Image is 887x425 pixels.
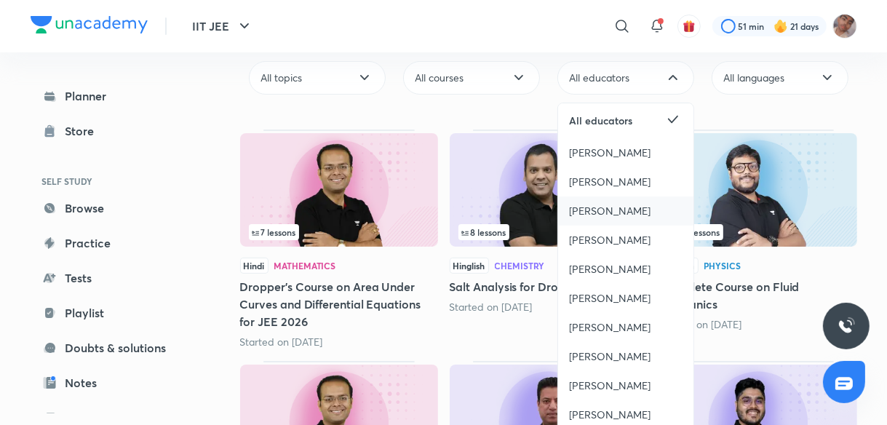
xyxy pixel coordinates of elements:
[570,349,651,364] span: [PERSON_NAME]
[450,300,648,314] div: Started on Oct 1
[570,378,651,393] span: [PERSON_NAME]
[274,261,336,270] div: Mathematics
[31,333,199,362] a: Doubts & solutions
[668,224,848,240] div: infocontainer
[461,228,506,237] span: 8 lessons
[31,263,199,293] a: Tests
[659,130,857,349] div: Complete Course on Fluid Mechanics
[570,71,630,85] span: All educators
[458,224,639,240] div: left
[31,194,199,223] a: Browse
[558,255,693,284] a: [PERSON_NAME]
[450,130,648,349] div: Salt Analysis for Droppers
[570,291,651,306] span: [PERSON_NAME]
[659,133,857,247] img: Thumbnail
[261,71,303,85] span: All topics
[31,298,199,327] a: Playlist
[558,226,693,255] a: [PERSON_NAME]
[704,261,741,270] div: Physics
[450,278,648,295] h5: Salt Analysis for Droppers
[558,138,693,167] a: [PERSON_NAME]
[249,224,429,240] div: infosection
[184,12,262,41] button: IIT JEE
[31,169,199,194] h6: SELF STUDY
[659,317,857,332] div: Started on Sept 26
[450,258,489,274] span: Hinglish
[558,313,693,342] a: [PERSON_NAME]
[832,14,857,39] img: Rahul 2026
[458,224,639,240] div: infosection
[240,335,438,349] div: Started on Sept 28
[31,16,148,33] img: Company Logo
[240,130,438,349] div: Dropper's Course on Area Under Curves and Differential Equations for JEE 2026
[249,224,429,240] div: infocontainer
[31,229,199,258] a: Practice
[677,15,701,38] button: avatar
[450,133,648,247] img: Thumbnail
[724,71,785,85] span: All languages
[838,317,855,335] img: ttu
[558,167,693,196] a: [PERSON_NAME]
[558,284,693,313] a: [PERSON_NAME]
[570,204,651,218] span: [PERSON_NAME]
[558,196,693,226] a: [PERSON_NAME]
[558,371,693,400] a: [PERSON_NAME]
[458,224,639,240] div: infocontainer
[31,368,199,397] a: Notes
[558,103,693,138] a: All educators
[558,342,693,371] a: [PERSON_NAME]
[31,116,199,146] a: Store
[31,82,199,111] a: Planner
[249,224,429,240] div: left
[671,228,720,237] span: 10 lessons
[570,320,651,335] span: [PERSON_NAME]
[773,19,788,33] img: streak
[668,224,848,240] div: left
[668,224,848,240] div: infosection
[240,278,438,330] h5: Dropper's Course on Area Under Curves and Differential Equations for JEE 2026
[65,122,103,140] div: Store
[570,146,651,160] span: [PERSON_NAME]
[659,278,857,313] h5: Complete Course on Fluid Mechanics
[570,262,651,277] span: [PERSON_NAME]
[31,16,148,37] a: Company Logo
[415,71,464,85] span: All courses
[495,261,545,270] div: Chemistry
[570,175,651,189] span: [PERSON_NAME]
[570,233,651,247] span: [PERSON_NAME]
[570,114,633,128] span: All educators
[683,20,696,33] img: avatar
[252,228,296,237] span: 7 lessons
[570,408,651,422] span: [PERSON_NAME]
[240,258,269,274] span: Hindi
[240,133,438,247] img: Thumbnail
